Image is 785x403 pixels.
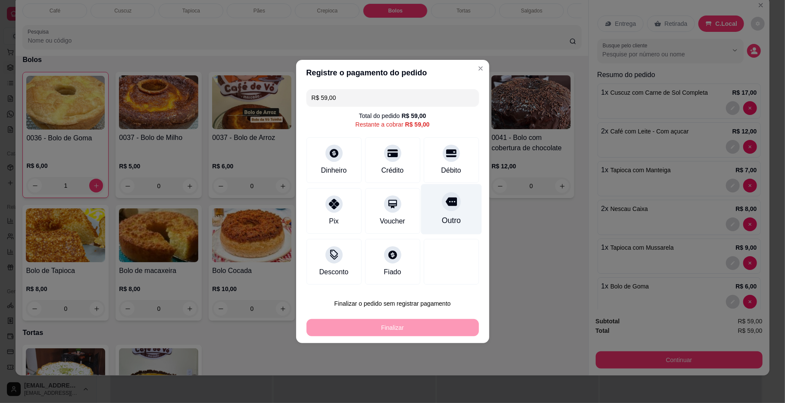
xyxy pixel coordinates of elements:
[474,62,488,75] button: Close
[312,89,474,106] input: Ex.: hambúrguer de cordeiro
[355,120,429,129] div: Restante a cobrar
[384,267,401,277] div: Fiado
[321,165,347,176] div: Dinheiro
[402,112,426,120] div: R$ 59,00
[329,216,338,226] div: Pix
[441,215,460,226] div: Outro
[319,267,349,277] div: Desconto
[441,165,461,176] div: Débito
[382,165,404,176] div: Crédito
[296,60,489,86] header: Registre o pagamento do pedido
[380,216,405,226] div: Voucher
[359,112,426,120] div: Total do pedido
[306,295,479,312] button: Finalizar o pedido sem registrar pagamento
[405,120,430,129] div: R$ 59,00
